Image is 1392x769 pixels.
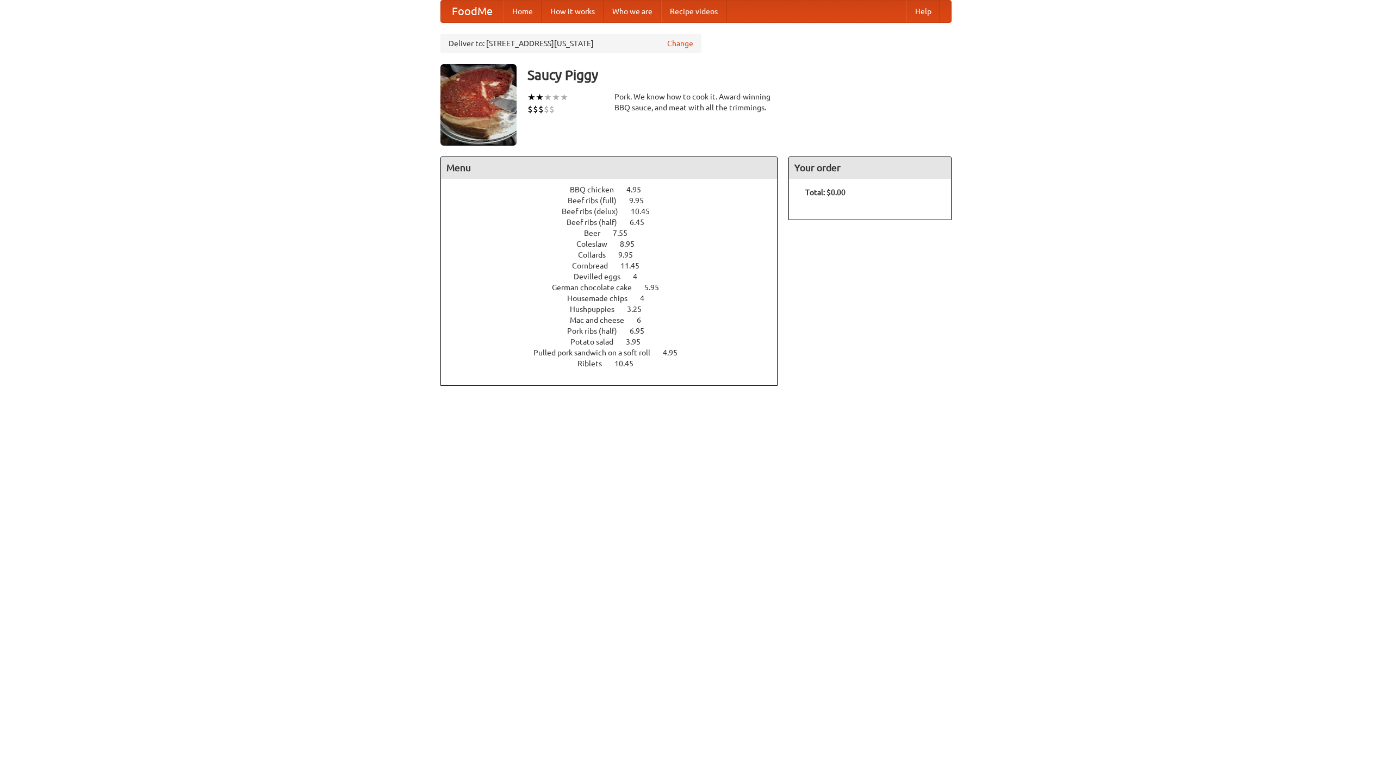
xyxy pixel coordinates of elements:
a: Beef ribs (full) 9.95 [568,196,664,205]
span: Mac and cheese [570,316,635,324]
span: 9.95 [629,196,655,205]
span: Housemade chips [567,294,638,303]
a: Help [906,1,940,22]
a: Beef ribs (delux) 10.45 [562,207,670,216]
a: BBQ chicken 4.95 [570,185,661,194]
span: Beer [584,229,611,237]
span: 5.95 [644,283,670,292]
span: Potato salad [570,337,624,346]
a: Mac and cheese 6 [570,316,661,324]
span: Pulled pork sandwich on a soft roll [533,348,661,357]
li: ★ [560,91,568,103]
span: Hushpuppies [570,305,625,314]
li: ★ [536,91,544,103]
span: 10.45 [631,207,661,216]
span: Beef ribs (delux) [562,207,629,216]
span: 6.95 [630,327,655,335]
div: Deliver to: [STREET_ADDRESS][US_STATE] [440,34,701,53]
h4: Menu [441,157,777,179]
span: 4 [640,294,655,303]
a: Recipe videos [661,1,726,22]
div: Pork. We know how to cook it. Award-winning BBQ sauce, and meat with all the trimmings. [614,91,778,113]
span: 7.55 [613,229,638,237]
span: Devilled eggs [574,272,631,281]
span: 3.95 [626,337,651,346]
li: $ [527,103,533,115]
li: ★ [544,91,552,103]
span: 3.25 [627,305,652,314]
a: Devilled eggs 4 [574,272,657,281]
span: 9.95 [618,251,644,259]
span: Collards [578,251,617,259]
span: 4.95 [626,185,652,194]
li: ★ [552,91,560,103]
span: 4.95 [663,348,688,357]
a: Riblets 10.45 [577,359,654,368]
span: 10.45 [614,359,644,368]
li: $ [538,103,544,115]
a: Housemade chips 4 [567,294,664,303]
span: Beef ribs (full) [568,196,627,205]
b: Total: $0.00 [805,188,846,197]
a: Cornbread 11.45 [572,261,660,270]
h3: Saucy Piggy [527,64,952,86]
a: Beer 7.55 [584,229,648,237]
li: ★ [527,91,536,103]
a: How it works [542,1,604,22]
li: $ [544,103,549,115]
a: Potato salad 3.95 [570,337,661,346]
li: $ [533,103,538,115]
span: 6.45 [630,218,655,227]
span: Riblets [577,359,613,368]
a: Change [667,38,693,49]
img: angular.jpg [440,64,517,146]
a: Coleslaw 8.95 [576,240,655,248]
a: Who we are [604,1,661,22]
span: 11.45 [620,261,650,270]
a: Hushpuppies 3.25 [570,305,662,314]
a: German chocolate cake 5.95 [552,283,679,292]
a: Home [504,1,542,22]
span: Coleslaw [576,240,618,248]
a: Pork ribs (half) 6.95 [567,327,664,335]
a: Beef ribs (half) 6.45 [567,218,664,227]
span: 4 [633,272,648,281]
a: Pulled pork sandwich on a soft roll 4.95 [533,348,698,357]
span: 6 [637,316,652,324]
span: 8.95 [620,240,645,248]
h4: Your order [789,157,951,179]
span: Beef ribs (half) [567,218,628,227]
a: FoodMe [441,1,504,22]
li: $ [549,103,555,115]
a: Collards 9.95 [578,251,653,259]
span: BBQ chicken [570,185,625,194]
span: Cornbread [572,261,619,270]
span: Pork ribs (half) [567,327,628,335]
span: German chocolate cake [552,283,643,292]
